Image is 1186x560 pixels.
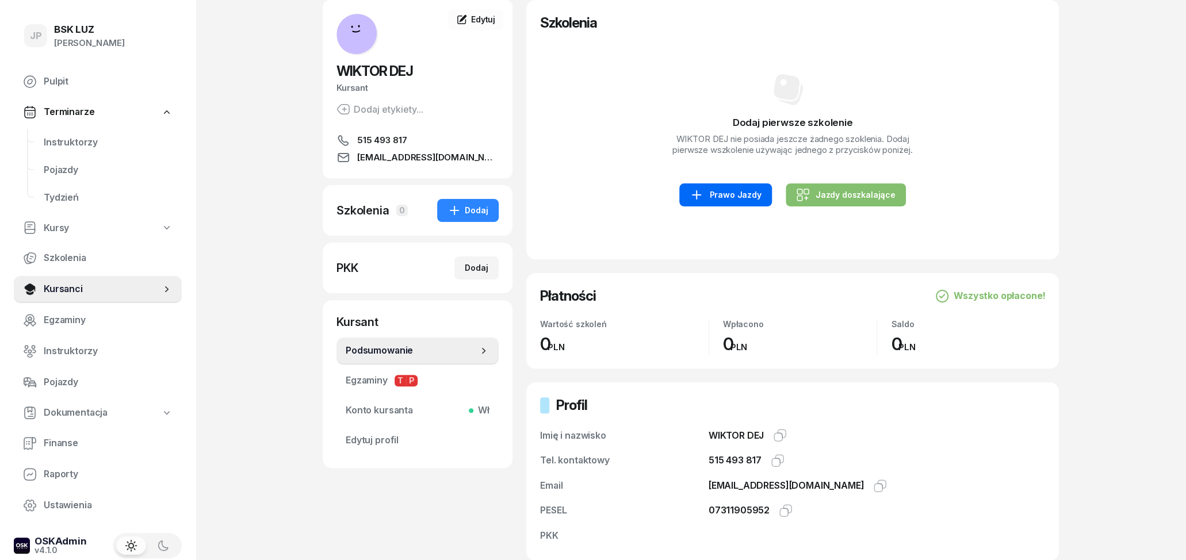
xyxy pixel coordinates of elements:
[44,190,173,205] span: Tydzień
[690,188,761,202] div: Prawo Jazdy
[336,260,358,276] div: PKK
[44,467,173,482] span: Raporty
[336,202,389,218] div: Szkolenia
[35,184,182,212] a: Tydzień
[44,405,108,420] span: Dokumentacja
[14,400,182,426] a: Dokumentacja
[448,9,503,30] a: Edytuj
[44,163,173,178] span: Pojazdy
[44,375,173,390] span: Pojazdy
[540,115,1045,131] h3: Dodaj pierwsze szkolenie
[336,367,499,394] a: EgzaminyTP
[465,261,488,275] div: Dodaj
[44,221,69,236] span: Kursy
[709,503,770,518] div: 07311905952
[14,215,182,241] a: Kursy
[14,429,182,457] a: Finanse
[730,342,748,352] small: PLN
[786,183,906,206] a: Jazdy doszkalające
[891,319,1045,329] div: Saldo
[891,333,1045,355] div: 0
[540,319,709,329] div: Wartość szkoleń
[44,282,161,297] span: Kursanci
[709,429,764,441] span: WIKTOR DEJ
[336,102,423,116] button: Dodaj etykiety...
[14,306,182,334] a: Egzaminy
[357,133,407,147] span: 515 493 817
[540,333,709,355] div: 0
[44,105,94,120] span: Terminarze
[454,256,499,279] button: Dodaj
[723,333,877,355] div: 0
[14,244,182,272] a: Szkolenia
[473,403,489,418] span: Wł
[796,188,896,202] div: Jazdy doszkalające
[406,375,418,386] span: P
[44,135,173,150] span: Instruktorzy
[14,538,30,554] img: logo-xs-dark@2x.png
[14,68,182,95] a: Pulpit
[336,63,413,79] span: WIKTOR DEJ
[35,156,182,184] a: Pojazdy
[44,498,173,513] span: Ustawienia
[336,337,499,365] a: Podsumowanie
[471,14,495,24] span: Edytuj
[709,453,762,468] div: 515 493 817
[540,14,1045,32] h2: Szkolenia
[346,373,489,388] span: Egzaminy
[14,99,182,125] a: Terminarze
[44,344,173,359] span: Instruktorzy
[44,436,173,451] span: Finanse
[396,205,408,216] span: 0
[30,31,42,41] span: JP
[44,74,173,89] span: Pulpit
[346,403,489,418] span: Konto kursanta
[54,36,125,51] div: [PERSON_NAME]
[336,151,499,164] a: [EMAIL_ADDRESS][DOMAIN_NAME]
[898,342,916,352] small: PLN
[35,546,87,554] div: v4.1.0
[548,342,565,352] small: PLN
[556,396,587,415] h2: Profil
[14,461,182,488] a: Raporty
[540,429,606,441] span: Imię i nazwisko
[336,314,499,330] div: Kursant
[336,133,499,147] a: 515 493 817
[679,183,771,206] a: Prawo Jazdy
[540,478,709,493] div: Email
[935,289,1045,304] div: Wszystko opłacone!
[14,369,182,396] a: Pojazdy
[437,199,499,222] button: Dodaj
[357,151,499,164] span: [EMAIL_ADDRESS][DOMAIN_NAME]
[664,134,921,156] p: WIKTOR DEJ nie posiada jeszcze żadnego szoklenia. Dodaj pierwsze wszkolenie używając jednego z pr...
[723,319,877,329] div: Wpłacono
[336,427,499,454] a: Edytuj profil
[336,397,499,424] a: Konto kursantaWł
[447,204,488,217] div: Dodaj
[44,313,173,328] span: Egzaminy
[35,129,182,156] a: Instruktorzy
[44,251,173,266] span: Szkolenia
[540,528,709,543] div: PKK
[709,478,864,493] div: [EMAIL_ADDRESS][DOMAIN_NAME]
[14,337,182,365] a: Instruktorzy
[14,275,182,303] a: Kursanci
[540,503,709,518] div: PESEL
[35,536,87,546] div: OSKAdmin
[336,80,499,95] div: Kursant
[346,343,478,358] span: Podsumowanie
[54,25,125,34] div: BSK LUZ
[540,453,709,468] div: Tel. kontaktowy
[14,492,182,519] a: Ustawienia
[395,375,406,386] span: T
[540,287,596,305] h2: Płatności
[346,433,489,448] span: Edytuj profil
